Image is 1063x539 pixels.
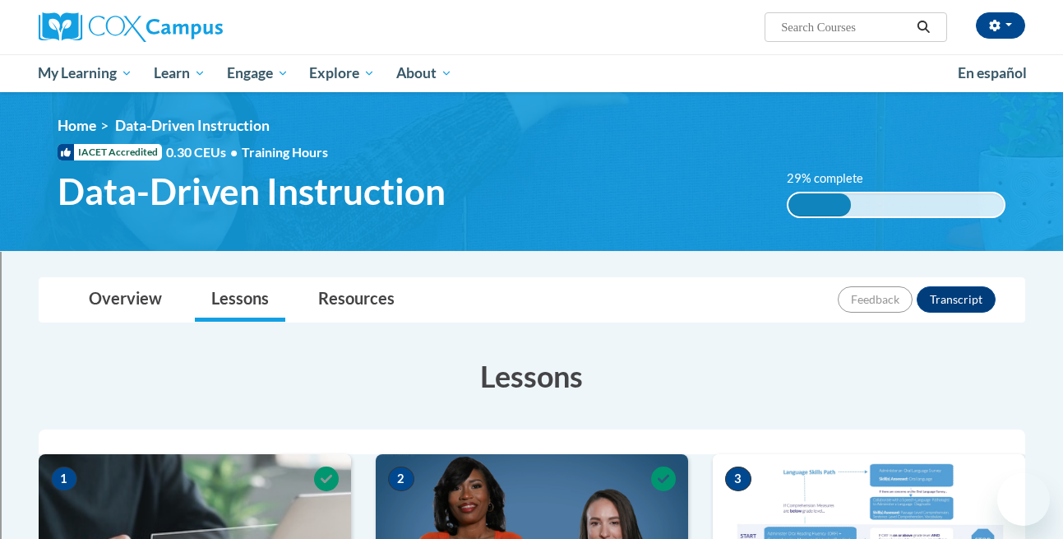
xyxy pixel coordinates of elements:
span: Explore [309,63,375,83]
span: 0.30 CEUs [166,143,242,161]
span: About [396,63,452,83]
div: Main menu [14,54,1050,92]
a: Cox Campus [39,12,351,42]
a: Explore [298,54,386,92]
label: 29% complete [787,170,881,188]
a: About [386,54,463,92]
span: My Learning [38,63,132,83]
a: Home [58,117,96,134]
a: My Learning [28,54,144,92]
span: En español [958,64,1027,81]
a: Engage [216,54,299,92]
span: IACET Accredited [58,144,162,160]
input: Search Courses [779,17,911,37]
span: Data-Driven Instruction [58,170,446,213]
span: Learn [154,63,206,83]
a: Learn [143,54,216,92]
a: En español [947,56,1038,91]
span: Training Hours [242,144,328,160]
div: 29% complete [788,193,851,216]
span: • [230,144,238,160]
button: Search [911,17,936,37]
iframe: Button to launch messaging window [997,473,1050,526]
span: Engage [227,63,289,83]
span: Data-Driven Instruction [115,117,270,134]
img: Cox Campus [39,12,223,42]
button: Account Settings [976,12,1025,39]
